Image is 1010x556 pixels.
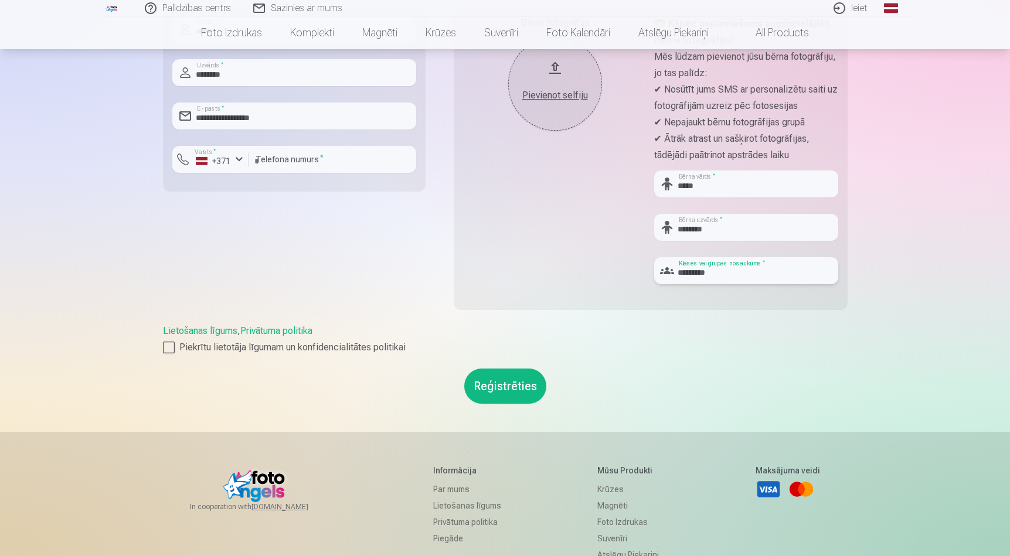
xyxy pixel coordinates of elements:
[520,88,590,103] div: Pievienot selfiju
[597,465,659,476] h5: Mūsu produkti
[433,530,501,547] a: Piegāde
[597,530,659,547] a: Suvenīri
[163,324,848,354] div: ,
[106,5,118,12] img: /fa1
[654,81,838,114] p: ✔ Nosūtīt jums SMS ar personalizētu saiti uz fotogrāfijām uzreiz pēc fotosesijas
[508,37,602,131] button: Pievienot selfiju
[756,476,781,502] a: Visa
[624,16,723,49] a: Atslēgu piekariņi
[196,155,231,167] div: +371
[597,514,659,530] a: Foto izdrukas
[163,325,237,336] a: Lietošanas līgums
[723,16,823,49] a: All products
[433,481,501,497] a: Par mums
[654,131,838,163] p: ✔ Ātrāk atrast un sašķirot fotogrāfijas, tādējādi paātrinot apstrādes laiku
[433,514,501,530] a: Privātuma politika
[163,340,848,354] label: Piekrītu lietotāja līgumam un konfidencialitātes politikai
[464,369,546,404] button: Reģistrēties
[433,465,501,476] h5: Informācija
[412,16,470,49] a: Krūzes
[191,148,220,156] label: Valsts
[470,16,532,49] a: Suvenīri
[251,502,336,511] a: [DOMAIN_NAME]
[654,114,838,131] p: ✔ Nepajaukt bērnu fotogrāfijas grupā
[532,16,624,49] a: Foto kalendāri
[597,497,659,514] a: Magnēti
[276,16,348,49] a: Komplekti
[172,146,249,173] button: Valsts*+371
[187,16,276,49] a: Foto izdrukas
[788,476,814,502] a: Mastercard
[597,481,659,497] a: Krūzes
[654,49,838,81] p: Mēs lūdzam pievienot jūsu bērna fotogrāfiju, jo tas palīdz:
[348,16,412,49] a: Magnēti
[240,325,312,336] a: Privātuma politika
[190,502,336,511] span: In cooperation with
[756,465,820,476] h5: Maksājuma veidi
[433,497,501,514] a: Lietošanas līgums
